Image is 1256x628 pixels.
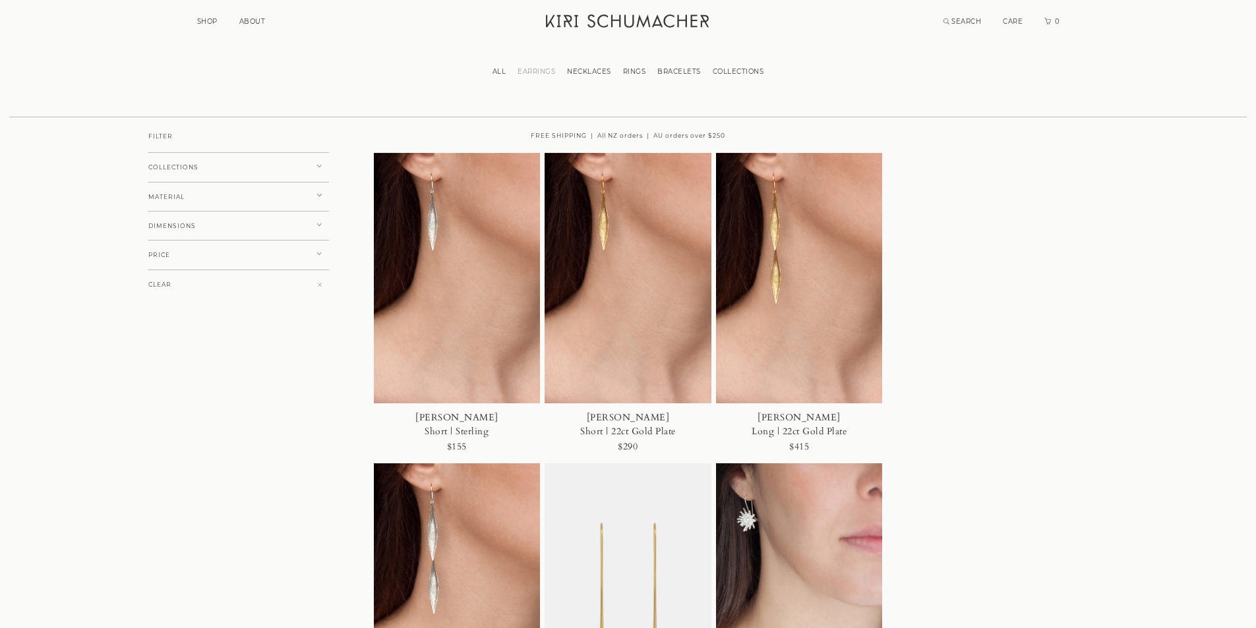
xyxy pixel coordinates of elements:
button: CLEAR [148,270,329,300]
a: SHOP [197,17,218,26]
a: RINGS [617,67,652,76]
a: EARRINGS [512,67,561,76]
a: ALL [487,67,512,76]
span: 0 [1054,17,1060,26]
a: [PERSON_NAME]Short | Sterling$155 [374,153,541,463]
a: BRACELETS [651,67,707,76]
button: PRICE [148,240,329,270]
div: $415 [789,438,809,456]
div: [PERSON_NAME] Short | Sterling [404,411,510,438]
a: COLLECTIONS [707,67,770,76]
div: FREE SHIPPING | All NZ orders | AU orders over $250 [374,116,883,153]
span: SEARCH [951,17,981,26]
a: [PERSON_NAME]Short | 22ct Gold Plate$290 [545,153,711,463]
a: NECKLACES [561,67,617,76]
div: $290 [618,438,638,456]
a: Search [943,17,982,26]
div: $155 [447,438,467,456]
a: ABOUT [239,17,266,26]
span: MATERIAL [148,194,185,200]
a: Kiri Schumacher Home [538,7,719,40]
span: PRICE [148,252,170,258]
button: COLLECTIONS [148,152,329,183]
span: FILTER [148,133,173,140]
button: MATERIAL [148,182,329,212]
a: CARE [1003,17,1023,26]
a: [PERSON_NAME]Long | 22ct Gold Plate$415 [716,153,883,463]
button: DIMENSIONS [148,211,329,241]
div: [PERSON_NAME] Long | 22ct Gold Plate [746,411,852,438]
span: CLEAR [148,281,171,288]
span: DIMENSIONS [148,223,196,229]
span: COLLECTIONS [148,164,198,171]
div: [PERSON_NAME] Short | 22ct Gold Plate [575,411,682,438]
a: Cart [1044,17,1060,26]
